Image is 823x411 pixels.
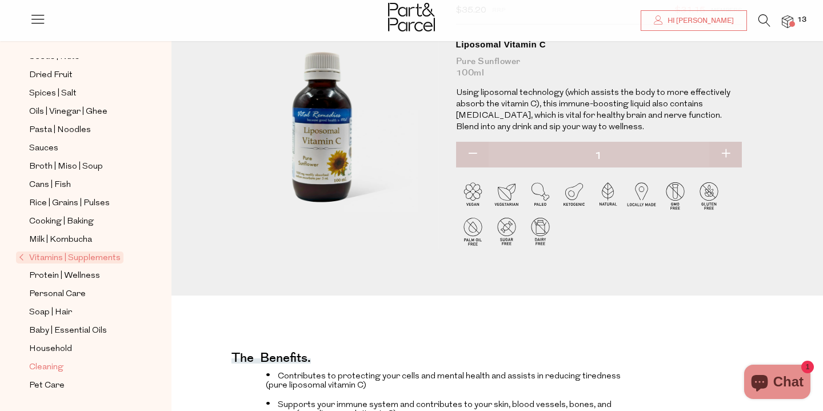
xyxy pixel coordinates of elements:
span: Soap | Hair [29,306,72,320]
span: Baby | Essential Oils [29,324,107,338]
div: Liposomal Vitamin C [456,39,742,50]
span: Contributes to protecting your cells and mental health and assists in reducing tiredness ( [266,372,621,390]
img: P_P-ICONS-Live_Bec_V11_Dairy_Free.svg [524,214,557,248]
img: Part&Parcel [388,3,435,31]
a: Household [29,342,133,356]
a: Spices | Salt [29,86,133,101]
span: Cooking | Baking [29,215,94,229]
a: Sauces [29,141,133,155]
span: Cleaning [29,361,63,374]
a: Baby | Essential Oils [29,324,133,338]
span: Oils | Vinegar | Ghee [29,105,107,119]
a: 13 [782,15,793,27]
span: Pet Care [29,379,65,393]
img: P_P-ICONS-Live_Bec_V11_Gluten_Free.svg [692,179,726,213]
a: Broth | Miso | Soup [29,159,133,174]
span: Milk | Kombucha [29,233,92,247]
a: Cleaning [29,360,133,374]
span: Cans | Fish [29,178,71,192]
img: P_P-ICONS-Live_Bec_V11_Ketogenic.svg [557,179,591,213]
img: P_P-ICONS-Live_Bec_V11_Palm_Oil_Free.svg [456,214,490,248]
a: Oils | Vinegar | Ghee [29,105,133,119]
span: Broth | Miso | Soup [29,160,103,174]
span: Dried Fruit [29,69,73,82]
h4: The benefits. [231,356,311,364]
img: P_P-ICONS-Live_Bec_V11_Natural.svg [591,179,625,213]
span: Pasta | Noodles [29,123,91,137]
img: P_P-ICONS-Live_Bec_V11_Locally_Made_2.svg [625,179,658,213]
span: Sauces [29,142,58,155]
span: Protein | Wellness [29,269,100,283]
span: Rice | Grains | Pulses [29,197,110,210]
a: Milk | Kombucha [29,233,133,247]
img: P_P-ICONS-Live_Bec_V11_Vegan.svg [456,179,490,213]
span: 13 [794,15,809,25]
a: Hi [PERSON_NAME] [641,10,747,31]
a: Soap | Hair [29,305,133,320]
a: Pasta | Noodles [29,123,133,137]
input: QTY Liposomal Vitamin C [456,142,742,170]
p: Using liposomal technology (which assists the body to more effectively absorb the vitamin C), thi... [456,87,742,133]
div: Pure Sunflower 100ml [456,56,742,79]
span: Household [29,342,72,356]
img: P_P-ICONS-Live_Bec_V11_Paleo.svg [524,179,557,213]
span: Personal Care [29,288,86,301]
span: Vitamins | Supplements [16,252,123,264]
a: Rice | Grains | Pulses [29,196,133,210]
img: P_P-ICONS-Live_Bec_V11_Sugar_Free.svg [490,214,524,248]
a: Pet Care [29,378,133,393]
a: Protein | Wellness [29,269,133,283]
span: Spices | Salt [29,87,77,101]
inbox-online-store-chat: Shopify online store chat [741,365,814,402]
a: Dried Fruit [29,68,133,82]
a: Cans | Fish [29,178,133,192]
a: Cooking | Baking [29,214,133,229]
a: Personal Care [29,287,133,301]
li: pure liposomal vitamin C) [266,370,630,390]
a: Vitamins | Supplements [19,251,133,265]
span: Hi [PERSON_NAME] [665,16,734,26]
img: P_P-ICONS-Live_Bec_V11_GMO_Free.svg [658,179,692,213]
img: P_P-ICONS-Live_Bec_V11_Vegetarian.svg [490,179,524,213]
